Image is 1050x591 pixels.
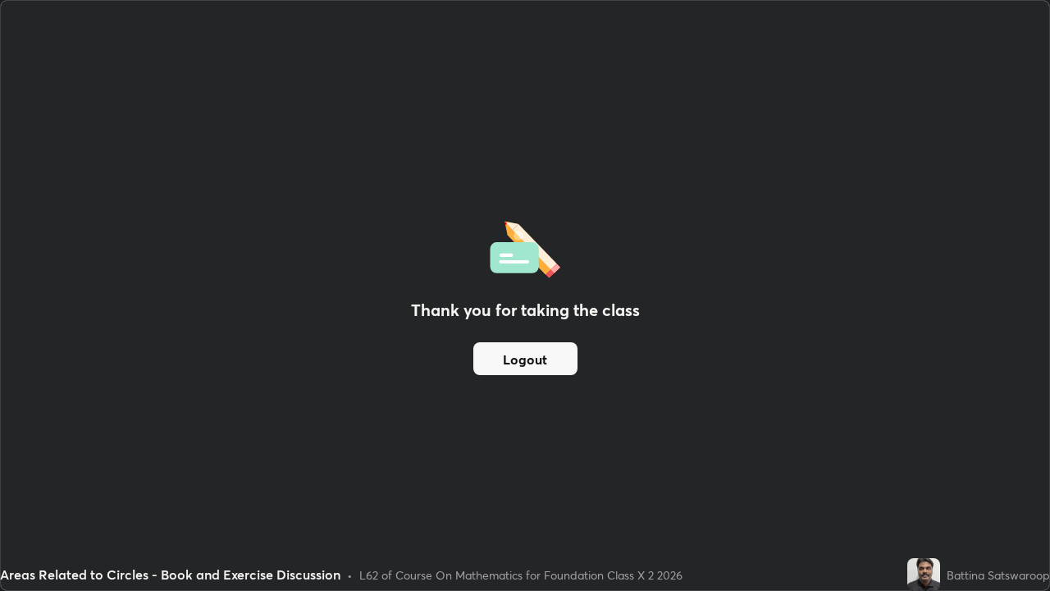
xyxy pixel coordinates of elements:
img: offlineFeedback.1438e8b3.svg [490,216,560,278]
div: L62 of Course On Mathematics for Foundation Class X 2 2026 [359,566,682,584]
h2: Thank you for taking the class [411,298,640,323]
button: Logout [473,342,577,375]
div: • [347,566,353,584]
img: 4cf12101a0e0426b840631261d4855fe.jpg [907,558,940,591]
div: Battina Satswaroop [947,566,1050,584]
